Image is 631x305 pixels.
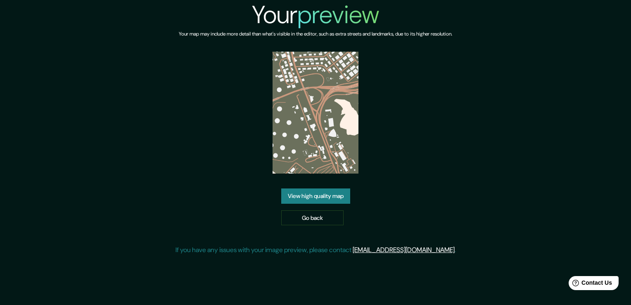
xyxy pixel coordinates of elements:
a: [EMAIL_ADDRESS][DOMAIN_NAME] [353,245,455,254]
a: View high quality map [281,188,350,204]
iframe: Help widget launcher [557,273,622,296]
p: If you have any issues with your image preview, please contact . [176,245,456,255]
h6: Your map may include more detail than what's visible in the editor, such as extra streets and lan... [179,30,452,38]
a: Go back [281,210,344,226]
img: created-map-preview [273,52,359,174]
